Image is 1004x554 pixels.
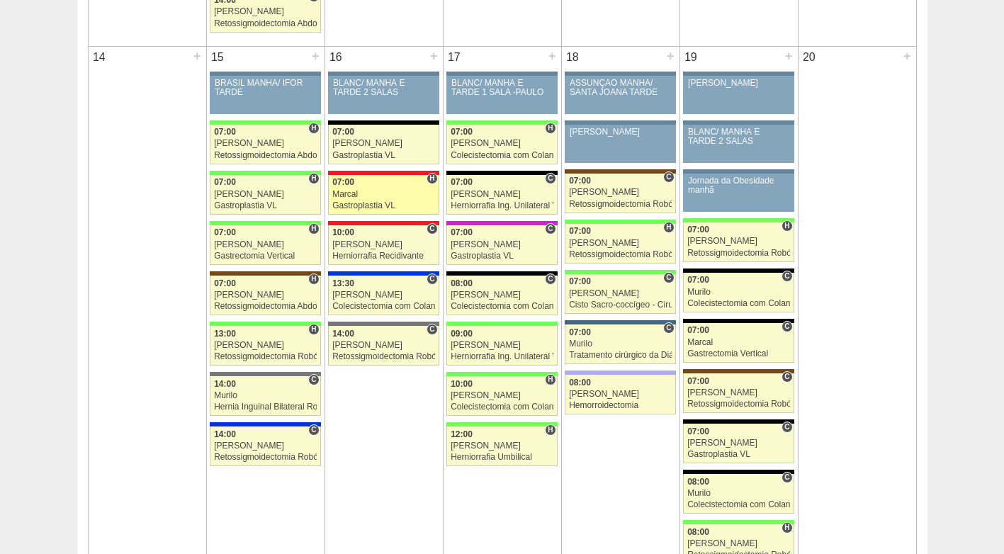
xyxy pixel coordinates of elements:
div: [PERSON_NAME] [332,139,435,148]
div: 15 [207,47,229,68]
a: H 10:00 [PERSON_NAME] Colecistectomia com Colangiografia VL [446,376,557,416]
span: Hospital [427,173,437,184]
div: [PERSON_NAME] [570,128,671,137]
div: [PERSON_NAME] [569,239,672,248]
div: 20 [799,47,820,68]
a: BLANC/ MANHÃ E TARDE 2 SALAS [328,76,439,114]
a: BLANC/ MANHÃ E TARDE 2 SALAS [683,125,794,163]
a: H 07:00 Marcal Gastroplastia VL [328,175,439,215]
div: + [191,47,203,65]
span: 07:00 [214,127,236,137]
a: C 07:00 [PERSON_NAME] Cisto Sacro-coccígeo - Cirurgia [565,274,675,314]
a: C 08:00 Murilo Colecistectomia com Colangiografia VL [683,474,794,514]
a: H 07:00 [PERSON_NAME] Retossigmoidectomia Robótica [565,224,675,264]
div: Key: Aviso [210,72,320,76]
span: Hospital [545,424,555,436]
div: Key: Brasil [446,372,557,376]
div: Key: Aviso [683,169,794,174]
a: C 07:00 [PERSON_NAME] Retossigmoidectomia Robótica [565,174,675,213]
div: + [546,47,558,65]
div: [PERSON_NAME] [214,139,317,148]
div: BRASIL MANHÃ/ IFOR TARDE [215,79,316,97]
div: Key: Brasil [565,270,675,274]
div: [PERSON_NAME] [332,290,435,300]
div: 17 [444,47,466,68]
div: + [783,47,795,65]
div: [PERSON_NAME] [451,341,553,350]
div: Murilo [569,339,672,349]
div: [PERSON_NAME] [214,441,317,451]
div: BLANC/ MANHÃ E TARDE 2 SALAS [688,128,789,146]
span: 08:00 [569,378,591,388]
div: Murilo [687,489,790,498]
div: Retossigmoidectomia Robótica [687,249,790,258]
span: 07:00 [687,325,709,335]
span: Hospital [308,223,319,234]
span: 07:00 [451,177,473,187]
span: 07:00 [214,278,236,288]
div: Key: Blanc [446,271,557,276]
span: 07:00 [687,225,709,234]
div: Tratamento cirúrgico da Diástase do reto abdomem [569,351,672,360]
a: C 07:00 [PERSON_NAME] Gastroplastia VL [683,424,794,463]
div: Retossigmoidectomia Robótica [214,453,317,462]
span: Consultório [782,271,792,282]
a: C 07:00 Murilo Colecistectomia com Colangiografia VL [683,273,794,312]
a: H 07:00 [PERSON_NAME] Retossigmoidectomia Abdominal VL [210,125,320,164]
span: 12:00 [451,429,473,439]
div: [PERSON_NAME] [214,7,317,16]
div: Retossigmoidectomia Robótica [687,400,790,409]
span: Consultório [782,422,792,433]
a: [PERSON_NAME] [683,76,794,114]
a: [PERSON_NAME] [565,125,675,163]
span: 07:00 [569,327,591,337]
div: Key: Blanc [328,120,439,125]
div: Retossigmoidectomia Abdominal VL [214,151,317,160]
span: 07:00 [569,276,591,286]
div: Key: São Luiz - Itaim [210,422,320,426]
div: Colecistectomia com Colangiografia VL [687,299,790,308]
div: Key: Brasil [565,220,675,224]
div: Retossigmoidectomia Robótica [332,352,435,361]
div: [PERSON_NAME] [214,240,317,249]
div: Key: Aviso [683,120,794,125]
div: Key: Assunção [328,221,439,225]
a: 07:00 [PERSON_NAME] Gastroplastia VL [328,125,439,164]
div: Key: Aviso [565,72,675,76]
div: Hernia Inguinal Bilateral Robótica [214,402,317,412]
a: C 13:30 [PERSON_NAME] Colecistectomia com Colangiografia VL [328,276,439,315]
a: H 13:00 [PERSON_NAME] Retossigmoidectomia Robótica [210,326,320,366]
span: 07:00 [332,127,354,137]
span: Consultório [308,374,319,385]
div: Cisto Sacro-coccígeo - Cirurgia [569,300,672,310]
div: Colecistectomia com Colangiografia VL [687,500,790,509]
span: Consultório [663,171,674,183]
span: 07:00 [451,127,473,137]
span: Consultório [427,223,437,234]
div: 18 [562,47,584,68]
div: Key: Blanc [683,470,794,474]
span: 13:30 [332,278,354,288]
a: H 12:00 [PERSON_NAME] Herniorrafia Umbilical [446,426,557,466]
a: C 14:00 Murilo Hernia Inguinal Bilateral Robótica [210,376,320,416]
span: 09:00 [451,329,473,339]
a: C 14:00 [PERSON_NAME] Retossigmoidectomia Robótica [328,326,439,366]
div: Herniorrafia Ing. Unilateral VL [451,201,553,210]
div: Key: São Luiz - Jabaquara [565,320,675,324]
div: [PERSON_NAME] [569,188,672,197]
div: Key: Brasil [446,120,557,125]
div: Hemorroidectomia [569,401,672,410]
div: Key: Blanc [683,319,794,323]
span: Consultório [782,472,792,483]
div: Key: Brasil [683,520,794,524]
a: BRASIL MANHÃ/ IFOR TARDE [210,76,320,114]
div: Key: Christóvão da Gama [565,371,675,375]
div: Key: Brasil [683,218,794,222]
div: [PERSON_NAME] [214,290,317,300]
div: Key: Aviso [446,72,557,76]
span: 07:00 [687,376,709,386]
span: Consultório [663,272,674,283]
div: Key: Aviso [565,120,675,125]
span: 07:00 [214,177,236,187]
span: 07:00 [687,426,709,436]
